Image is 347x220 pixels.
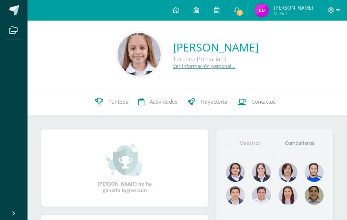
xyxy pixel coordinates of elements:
img: 7f9cf73f0e100e4ed8f84b81e1d6d3ae.png [279,186,297,205]
a: Punteos [90,88,133,116]
img: 7ac4dcbca4996c804fd7b9be957bdb41.png [305,163,324,182]
a: Contactos [232,88,281,116]
span: Contactos [251,98,275,105]
a: Ver información personal... [173,63,236,69]
img: 36aa6ab12e3b33c91867a477208bc5c1.png [305,186,324,205]
img: 246892990d745adbd8ac90bb04b31a5a.png [255,3,269,17]
span: Trayectoria [200,98,227,105]
img: 38f1825733c6dbe04eae57747697107f.png [226,163,245,182]
img: f6b49790aca25a97fb2a40837c470254.png [118,33,161,76]
a: Compañeros [275,135,325,152]
img: 51cd120af2e7b2e3e298fdb293d6118d.png [252,186,271,205]
a: Maestros [225,135,275,152]
span: 3 [236,9,243,16]
img: 79615471927fb44a55a85da602df09cc.png [226,186,245,205]
a: Actividades [133,88,183,116]
img: 2a5cdf66db22c100903c542ad32cb59d.png [279,163,297,182]
div: Tercero Primaria B [173,55,259,63]
span: Actividades [150,98,177,105]
a: [PERSON_NAME] [173,40,259,55]
span: Punteos [108,98,128,105]
span: [PERSON_NAME] [274,4,313,11]
a: Trayectoria [183,88,232,116]
span: Mi Perfil [274,10,313,16]
img: 218426b8cf91e873dc3f154e42918dce.png [252,163,271,182]
img: achievement_small.png [106,143,143,177]
div: [PERSON_NAME] no ha ganado logros aún [90,143,159,194]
